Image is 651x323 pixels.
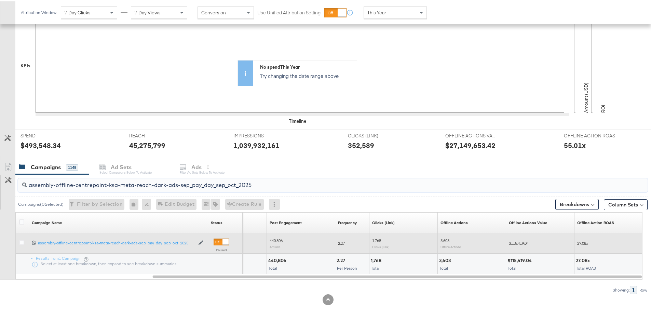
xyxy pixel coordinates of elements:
[268,256,288,263] div: 440,806
[270,219,302,224] a: The number of actions related to your Page's posts as a result of your ad.
[612,286,630,291] div: Showing:
[508,264,516,269] span: Total
[439,256,453,263] div: 3,603
[270,237,283,242] span: 440,806
[509,239,529,244] span: $115,419.04
[18,200,64,206] div: Campaigns ( 0 Selected)
[260,63,353,69] div: No spend This Year
[509,219,547,224] a: Offline Actions.
[338,219,357,224] div: Frequency
[129,131,180,138] span: REACH
[233,139,280,149] div: 1,039,932,161
[445,139,496,149] div: $27,149,653.42
[211,219,222,224] div: Status
[440,237,449,242] span: 3,603
[577,239,588,244] span: 27.08x
[66,163,78,169] div: 1148
[31,162,61,170] div: Campaigns
[129,139,165,149] div: 45,275,799
[639,286,648,291] div: Row
[337,256,347,263] div: 2.27
[21,139,61,149] div: $493,548.34
[270,219,302,224] div: Post Engagement
[32,219,62,224] div: Campaign Name
[257,8,322,15] label: Use Unified Attribution Setting:
[440,219,468,224] a: Offline Actions.
[21,9,57,14] div: Attribution Window:
[270,243,281,247] sub: Actions
[439,264,448,269] span: Total
[269,264,277,269] span: Total
[555,198,599,208] button: Breakdowns
[564,131,615,138] span: OFFLINE ACTION ROAS
[576,264,596,269] span: Total ROAS
[130,198,142,208] div: 0
[445,131,497,138] span: OFFLINE ACTIONS VALUE
[38,239,195,244] div: assembly-offline-centrepoint-ksa-meta-reach-dark-ads-sep_pay_day_sep_oct_2025
[630,284,637,293] div: 1
[348,131,399,138] span: CLICKS (LINK)
[507,256,534,263] div: $115,419.04
[201,8,226,14] span: Conversion
[371,256,383,263] div: 1,768
[214,246,229,251] label: Paused
[371,264,380,269] span: Total
[577,219,614,224] div: Offline Action ROAS
[576,256,592,263] div: 27.08x
[337,264,357,269] span: Per Person
[38,239,195,245] a: assembly-offline-centrepoint-ksa-meta-reach-dark-ads-sep_pay_day_sep_oct_2025
[509,219,547,224] div: Offline Actions Value
[260,71,353,78] p: Try changing the date range above
[440,219,468,224] div: Offline Actions
[577,219,614,224] a: Offline Actions.
[348,139,374,149] div: 352,589
[338,239,345,244] span: 2.27
[233,131,285,138] span: IMPRESSIONS
[65,8,91,14] span: 7 Day Clicks
[27,174,590,188] input: Search Campaigns by Name, ID or Objective
[32,219,62,224] a: Your campaign name.
[372,237,381,242] span: 1,768
[372,219,395,224] div: Clicks (Link)
[21,131,72,138] span: SPEND
[367,8,386,14] span: This Year
[211,219,222,224] a: Shows the current state of your Ad Campaign.
[372,219,395,224] a: The number of clicks on links appearing on your ad or Page that direct people to your sites off F...
[440,243,461,247] sub: Offline Actions
[372,243,390,247] sub: Clicks (Link)
[135,8,161,14] span: 7 Day Views
[338,219,357,224] a: The average number of times your ad was served to each person.
[564,139,586,149] div: 55.01x
[604,198,648,209] button: Column Sets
